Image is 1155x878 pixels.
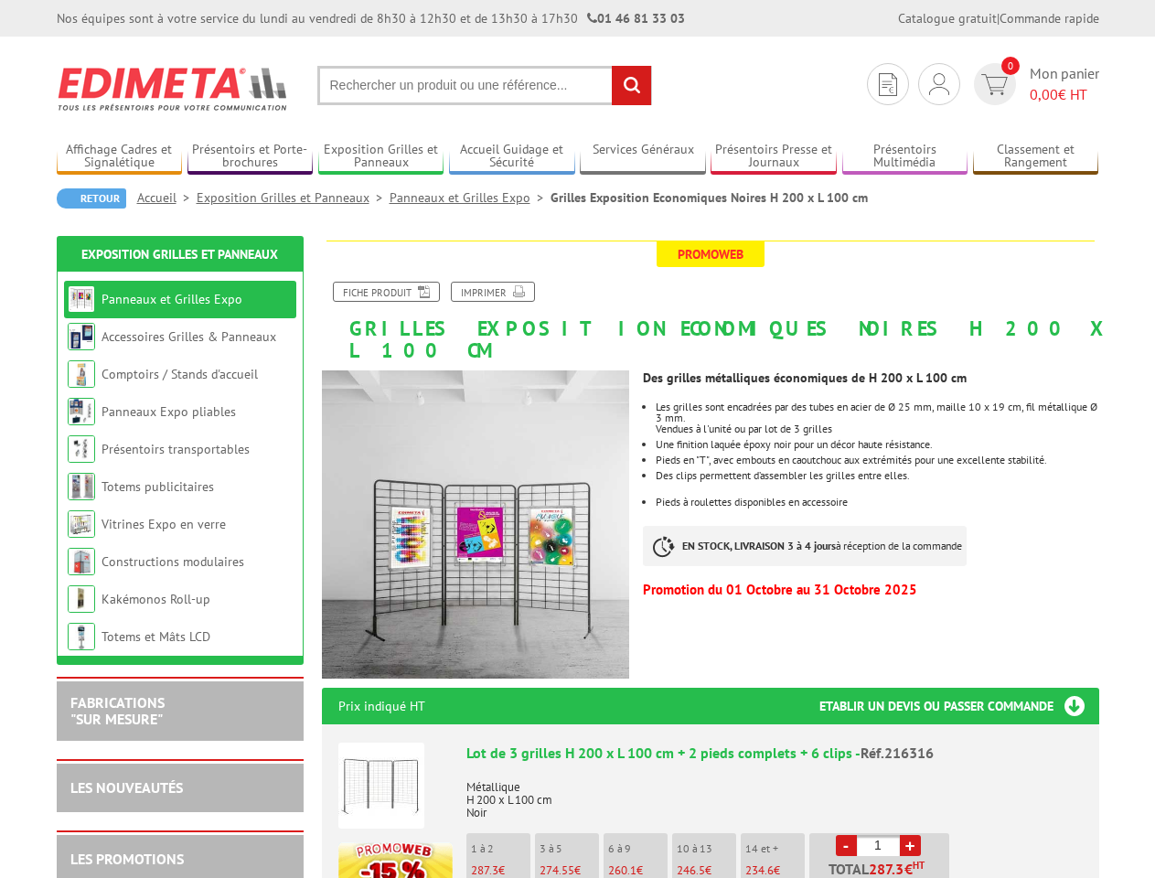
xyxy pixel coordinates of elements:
span: Mon panier [1030,63,1099,105]
img: grilles_exposition_economiques_216316_216306_216016_216116.jpg [322,370,630,679]
a: Fiche produit [333,282,440,302]
a: Commande rapide [1000,10,1099,27]
img: Panneaux et Grilles Expo [68,285,95,313]
a: Comptoirs / Stands d'accueil [102,366,258,382]
a: Accueil [137,189,197,206]
span: 234.6 [745,862,774,878]
img: Vitrines Expo en verre [68,510,95,538]
p: Métallique H 200 x L 100 cm Noir [466,768,1083,819]
strong: EN STOCK, LIVRAISON 3 à 4 jours [682,539,836,552]
span: 260.1 [608,862,636,878]
a: Catalogue gratuit [898,10,997,27]
p: Prix indiqué HT [338,688,425,724]
p: 6 à 9 [608,842,668,855]
input: rechercher [612,66,651,105]
a: Constructions modulaires [102,553,244,570]
img: Kakémonos Roll-up [68,585,95,613]
span: 0,00 [1030,85,1058,103]
sup: HT [913,859,925,872]
div: | [898,9,1099,27]
p: Vendues à l'unité ou par lot de 3 grilles [656,423,1098,434]
a: Panneaux et Grilles Expo [390,189,551,206]
a: Présentoirs Multimédia [842,142,968,172]
img: Edimeta [57,55,290,123]
img: Constructions modulaires [68,548,95,575]
a: Exposition Grilles et Panneaux [81,246,278,262]
p: à réception de la commande [643,526,967,566]
a: Accessoires Grilles & Panneaux [102,328,276,345]
a: Imprimer [451,282,535,302]
a: Kakémonos Roll-up [102,591,210,607]
img: devis rapide [929,73,949,95]
a: + [900,835,921,856]
a: Affichage Cadres et Signalétique [57,142,183,172]
p: 3 à 5 [540,842,599,855]
li: Grilles Exposition Economiques Noires H 200 x L 100 cm [551,188,868,207]
span: 246.5 [677,862,705,878]
p: 1 à 2 [471,842,530,855]
a: Panneaux Expo pliables [102,403,236,420]
li: Pieds en "T", avec embouts en caoutchouc aux extrémités pour une excellente stabilité. [656,455,1098,466]
span: Réf.216316 [861,744,934,762]
a: FABRICATIONS"Sur Mesure" [70,693,165,728]
li: Une finition laquée époxy noir pour un décor haute résistance. [656,439,1098,450]
p: € [608,864,668,877]
img: Panneaux Expo pliables [68,398,95,425]
span: 287.3 [471,862,498,878]
div: Lot de 3 grilles H 200 x L 100 cm + 2 pieds complets + 6 clips - [466,743,1083,764]
h3: Etablir un devis ou passer commande [819,688,1099,724]
img: devis rapide [981,74,1008,95]
span: 0 [1001,57,1020,75]
p: 14 et + [745,842,805,855]
p: € [471,864,530,877]
a: Présentoirs et Porte-brochures [187,142,314,172]
span: € HT [1030,84,1099,105]
a: Présentoirs transportables [102,441,250,457]
a: Exposition Grilles et Panneaux [318,142,444,172]
p: € [745,864,805,877]
p: Des clips permettent d’assembler les grilles entre elles. [656,470,1098,481]
a: devis rapide 0 Mon panier 0,00€ HT [969,63,1099,105]
a: Retour [57,188,126,209]
strong: 01 46 81 33 03 [587,10,685,27]
a: - [836,835,857,856]
a: Accueil Guidage et Sécurité [449,142,575,172]
img: Accessoires Grilles & Panneaux [68,323,95,350]
img: devis rapide [879,73,897,96]
a: Classement et Rangement [973,142,1099,172]
a: Services Généraux [580,142,706,172]
img: Totems publicitaires [68,473,95,500]
input: Rechercher un produit ou une référence... [317,66,652,105]
img: Présentoirs transportables [68,435,95,463]
p: Promotion du 01 Octobre au 31 Octobre 2025 [643,584,1098,595]
span: 274.55 [540,862,574,878]
p: 10 à 13 [677,842,736,855]
span: € [904,862,913,876]
a: Vitrines Expo en verre [102,516,226,532]
a: LES PROMOTIONS [70,850,184,868]
li: Pieds à roulettes disponibles en accessoire [656,497,1098,508]
a: Panneaux et Grilles Expo [102,291,242,307]
a: Présentoirs Presse et Journaux [711,142,837,172]
strong: Des grilles métalliques économiques de H 200 x L 100 cm [643,369,967,386]
p: Les grilles sont encadrées par des tubes en acier de Ø 25 mm, maille 10 x 19 cm, fil métallique Ø... [656,402,1098,423]
img: Lot de 3 grilles H 200 x L 100 cm + 2 pieds complets + 6 clips [338,743,424,829]
img: Comptoirs / Stands d'accueil [68,360,95,388]
p: € [540,864,599,877]
a: Totems publicitaires [102,478,214,495]
span: Promoweb [657,241,765,267]
span: 287.3 [869,862,904,876]
a: Totems et Mâts LCD [102,628,210,645]
a: Exposition Grilles et Panneaux [197,189,390,206]
div: Nos équipes sont à votre service du lundi au vendredi de 8h30 à 12h30 et de 13h30 à 17h30 [57,9,685,27]
img: Totems et Mâts LCD [68,623,95,650]
a: LES NOUVEAUTÉS [70,778,183,797]
p: € [677,864,736,877]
